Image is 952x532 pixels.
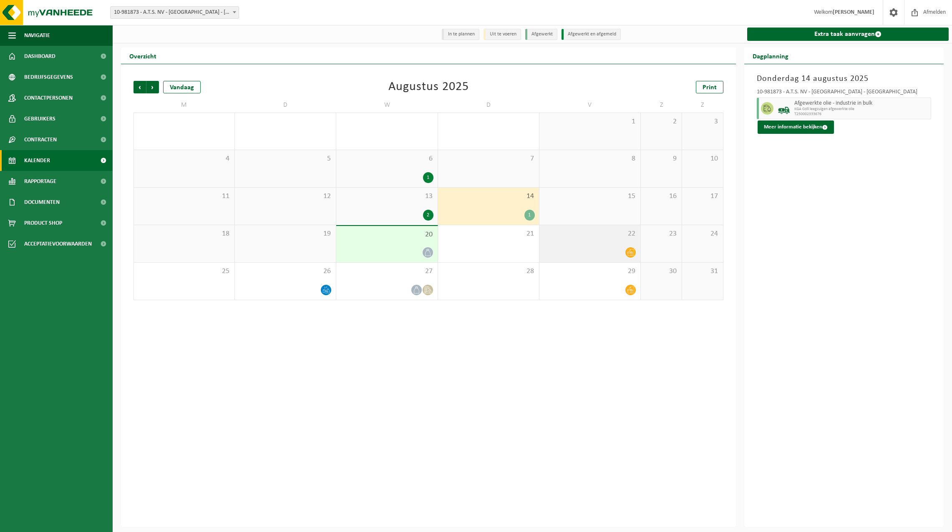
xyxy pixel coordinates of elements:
a: Extra taak aanvragen [747,28,949,41]
span: 7 [442,154,535,163]
span: 23 [645,229,677,238]
li: In te plannen [442,29,479,40]
td: D [235,98,336,113]
span: 18 [138,229,230,238]
span: Product Shop [24,213,62,233]
span: Documenten [24,192,60,213]
span: Afgewerkte olie - industrie in bulk [794,100,929,107]
div: Augustus 2025 [388,81,469,93]
span: 15 [544,192,636,201]
span: 10-981873 - A.T.S. NV - LANGERBRUGGE - GENT [110,6,239,19]
span: 11 [138,192,230,201]
td: M [133,98,235,113]
div: Vandaag [163,81,201,93]
span: Print [703,84,717,91]
div: 1 [524,210,535,221]
span: 6 [340,154,433,163]
h3: Donderdag 14 augustus 2025 [757,73,931,85]
li: Afgewerkt [525,29,557,40]
span: 29 [544,267,636,276]
span: 24 [686,229,719,238]
span: 12 [239,192,332,201]
span: Dashboard [24,46,55,67]
span: Vorige [133,81,146,93]
span: 13 [340,192,433,201]
span: 22 [544,229,636,238]
span: 17 [686,192,719,201]
li: Uit te voeren [484,29,521,40]
li: Afgewerkt en afgemeld [562,29,621,40]
span: 20 [340,230,433,239]
span: Acceptatievoorwaarden [24,233,92,254]
span: 10-981873 - A.T.S. NV - LANGERBRUGGE - GENT [111,7,239,18]
td: V [539,98,641,113]
span: 4 [138,154,230,163]
span: Rapportage [24,171,56,192]
div: 1 [423,172,433,183]
span: 19 [239,229,332,238]
span: Kalender [24,150,50,171]
span: 16 [645,192,677,201]
span: 26 [239,267,332,276]
span: 14 [442,192,535,201]
span: 25 [138,267,230,276]
div: 10-981873 - A.T.S. NV - [GEOGRAPHIC_DATA] - [GEOGRAPHIC_DATA] [757,89,931,98]
div: 2 [423,210,433,221]
span: 3 [686,117,719,126]
span: 27 [340,267,433,276]
span: Gebruikers [24,108,55,129]
span: T250002333676 [794,112,929,117]
span: 10 [686,154,719,163]
span: 9 [645,154,677,163]
span: Navigatie [24,25,50,46]
h2: Dagplanning [744,48,797,64]
span: 1 [544,117,636,126]
span: KGA Colli leegzuigen afgewerkte olie [794,107,929,112]
span: Contracten [24,129,57,150]
span: 28 [442,267,535,276]
span: 5 [239,154,332,163]
td: Z [641,98,682,113]
h2: Overzicht [121,48,165,64]
span: 31 [686,267,719,276]
span: 8 [544,154,636,163]
span: 21 [442,229,535,238]
td: D [438,98,539,113]
span: Bedrijfsgegevens [24,67,73,88]
td: W [336,98,438,113]
span: Volgende [146,81,159,93]
a: Print [696,81,723,93]
span: 2 [645,117,677,126]
img: BL-LQ-LV [778,102,790,115]
td: Z [682,98,723,113]
strong: [PERSON_NAME] [833,9,874,15]
span: Contactpersonen [24,88,73,108]
button: Meer informatie bekijken [758,120,834,134]
span: 30 [645,267,677,276]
